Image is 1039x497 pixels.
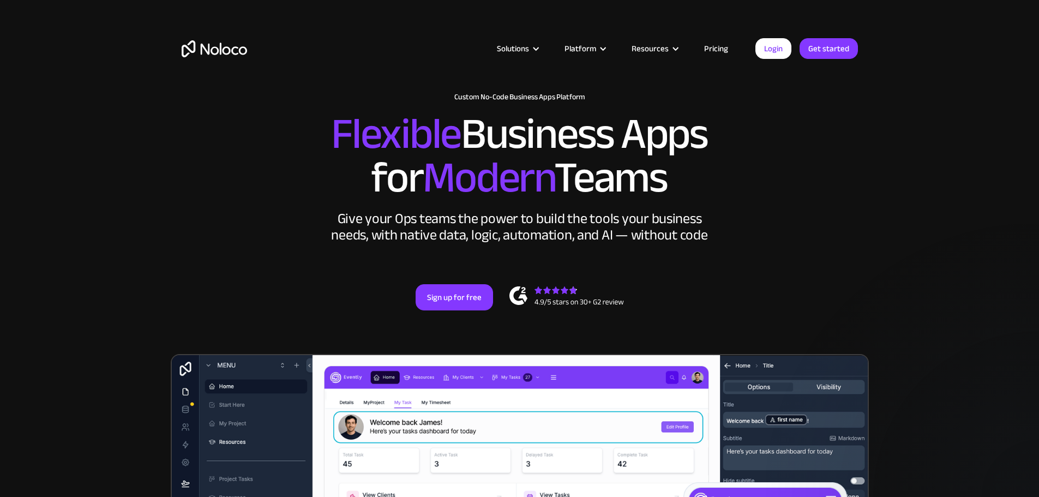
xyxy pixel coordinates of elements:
[331,93,461,175] span: Flexible
[423,137,554,218] span: Modern
[329,211,711,243] div: Give your Ops teams the power to build the tools your business needs, with native data, logic, au...
[632,41,669,56] div: Resources
[182,40,247,57] a: home
[182,112,858,200] h2: Business Apps for Teams
[497,41,529,56] div: Solutions
[551,41,618,56] div: Platform
[800,38,858,59] a: Get started
[690,41,742,56] a: Pricing
[416,284,493,310] a: Sign up for free
[618,41,690,56] div: Resources
[564,41,596,56] div: Platform
[755,38,791,59] a: Login
[483,41,551,56] div: Solutions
